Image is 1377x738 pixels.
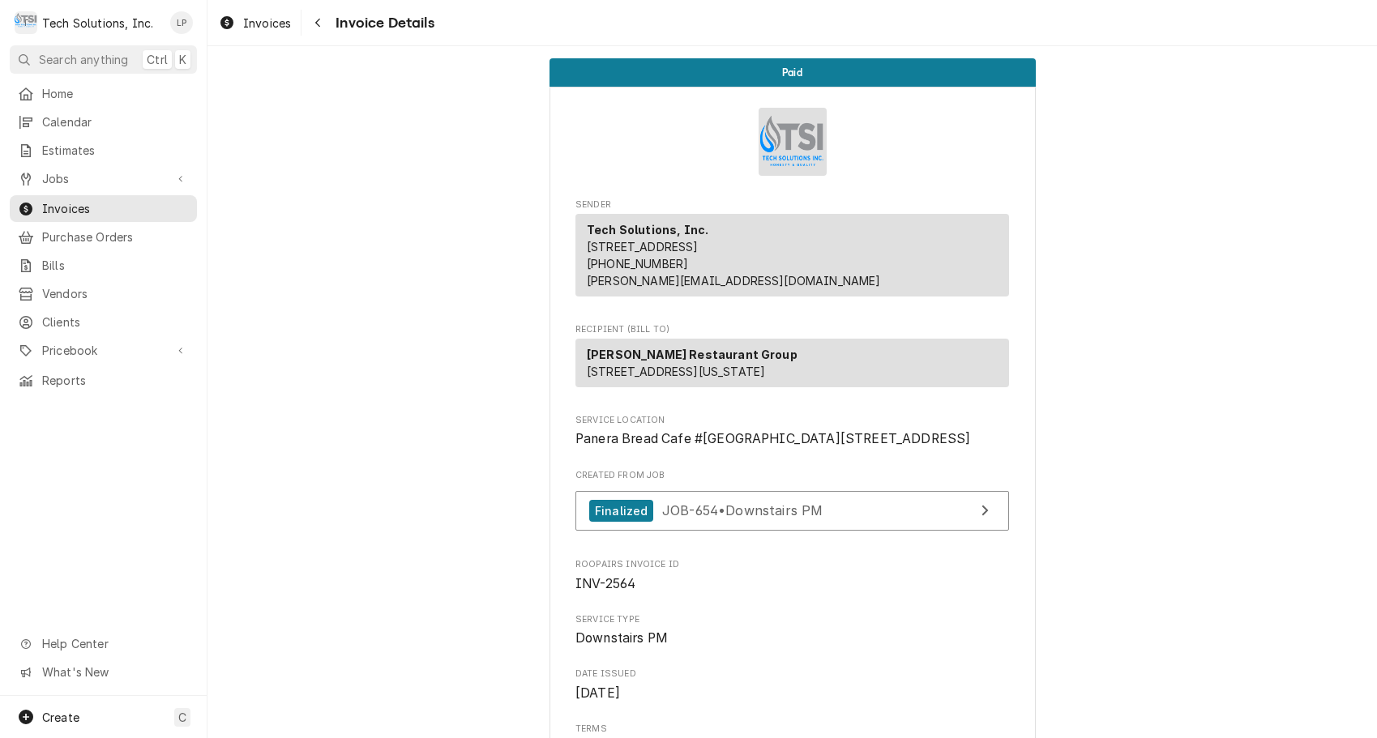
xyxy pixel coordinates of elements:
div: Tech Solutions, Inc. [42,15,153,32]
div: Invoice Sender [575,198,1009,304]
span: Vendors [42,285,189,302]
a: Home [10,80,197,107]
div: LP [170,11,193,34]
span: Bills [42,257,189,274]
span: Downstairs PM [575,630,668,646]
span: Service Location [575,414,1009,427]
a: Go to Pricebook [10,337,197,364]
a: Purchase Orders [10,224,197,250]
span: Home [42,85,189,102]
a: View Job [575,491,1009,531]
span: Paid [782,67,802,78]
span: [STREET_ADDRESS] [587,240,699,254]
span: Help Center [42,635,187,652]
span: [DATE] [575,685,620,701]
span: Jobs [42,170,165,187]
div: Lisa Paschal's Avatar [170,11,193,34]
div: Status [550,58,1036,87]
a: Clients [10,309,197,335]
span: Estimates [42,142,189,159]
a: Estimates [10,137,197,164]
span: Roopairs Invoice ID [575,574,1009,594]
a: Go to Help Center [10,630,197,657]
div: Service Location [575,414,1009,449]
span: Calendar [42,113,189,130]
div: Recipient (Bill To) [575,339,1009,387]
div: Roopairs Invoice ID [575,558,1009,593]
a: Bills [10,252,197,279]
div: Service Type [575,613,1009,648]
span: Invoices [243,15,291,32]
span: JOB-654 • Downstairs PM [662,502,823,518]
span: Service Location [575,429,1009,449]
div: Recipient (Bill To) [575,339,1009,394]
div: Sender [575,214,1009,296]
span: C [178,709,186,726]
span: Panera Bread Cafe #[GEOGRAPHIC_DATA][STREET_ADDRESS] [575,431,970,446]
span: Reports [42,372,189,389]
span: K [179,51,186,68]
span: Recipient (Bill To) [575,323,1009,336]
button: Search anythingCtrlK [10,45,197,74]
span: Clients [42,314,189,331]
span: Service Type [575,613,1009,626]
a: [PHONE_NUMBER] [587,257,688,271]
span: What's New [42,663,187,680]
strong: [PERSON_NAME] Restaurant Group [587,348,798,361]
span: Service Type [575,629,1009,648]
div: T [15,11,37,34]
span: Purchase Orders [42,228,189,245]
div: Date Issued [575,668,1009,702]
div: Invoice Recipient [575,323,1009,395]
a: Go to Jobs [10,165,197,192]
span: Invoice Details [331,12,434,34]
button: Navigate back [305,10,331,36]
div: Created From Job [575,469,1009,539]
span: Search anything [39,51,128,68]
a: Invoices [10,195,197,222]
strong: Tech Solutions, Inc. [587,223,708,237]
div: Tech Solutions, Inc.'s Avatar [15,11,37,34]
span: Roopairs Invoice ID [575,558,1009,571]
span: Invoices [42,200,189,217]
a: Go to What's New [10,659,197,685]
span: Pricebook [42,342,165,359]
a: Calendar [10,109,197,135]
a: [PERSON_NAME][EMAIL_ADDRESS][DOMAIN_NAME] [587,274,881,288]
a: Vendors [10,280,197,307]
span: Ctrl [147,51,168,68]
img: Logo [759,108,827,176]
span: Create [42,710,79,724]
div: Finalized [589,500,653,522]
span: [STREET_ADDRESS][US_STATE] [587,365,765,378]
span: Sender [575,198,1009,211]
span: INV-2564 [575,576,635,591]
span: Date Issued [575,684,1009,703]
span: Date Issued [575,668,1009,680]
a: Invoices [212,10,297,36]
span: Terms [575,723,1009,736]
a: Reports [10,367,197,394]
div: Sender [575,214,1009,303]
span: Created From Job [575,469,1009,482]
